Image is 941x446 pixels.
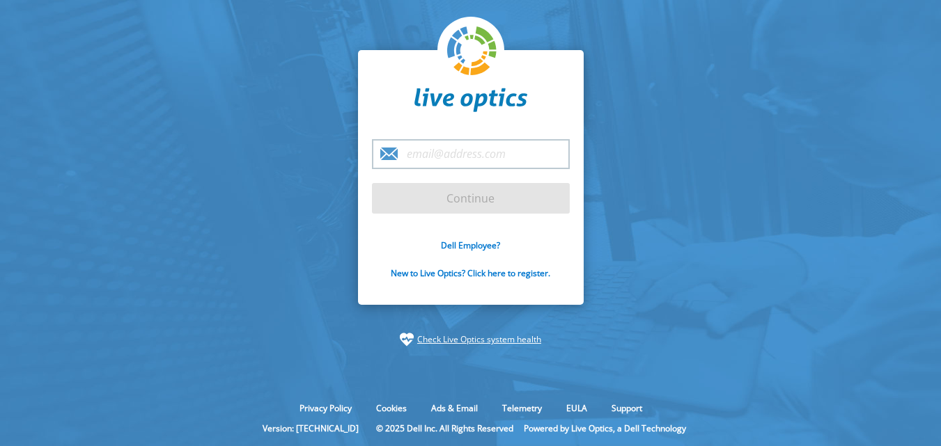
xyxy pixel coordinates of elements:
[372,139,570,169] input: email@address.com
[447,26,497,77] img: liveoptics-logo.svg
[421,402,488,414] a: Ads & Email
[366,402,417,414] a: Cookies
[400,333,414,347] img: status-check-icon.svg
[369,422,520,434] li: © 2025 Dell Inc. All Rights Reserved
[391,267,550,279] a: New to Live Optics? Click here to register.
[414,88,527,113] img: liveoptics-word.svg
[289,402,362,414] a: Privacy Policy
[417,333,541,347] a: Check Live Optics system health
[601,402,653,414] a: Support
[556,402,598,414] a: EULA
[524,422,686,434] li: Powered by Live Optics, a Dell Technology
[492,402,552,414] a: Telemetry
[256,422,366,434] li: Version: [TECHNICAL_ID]
[441,239,500,251] a: Dell Employee?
